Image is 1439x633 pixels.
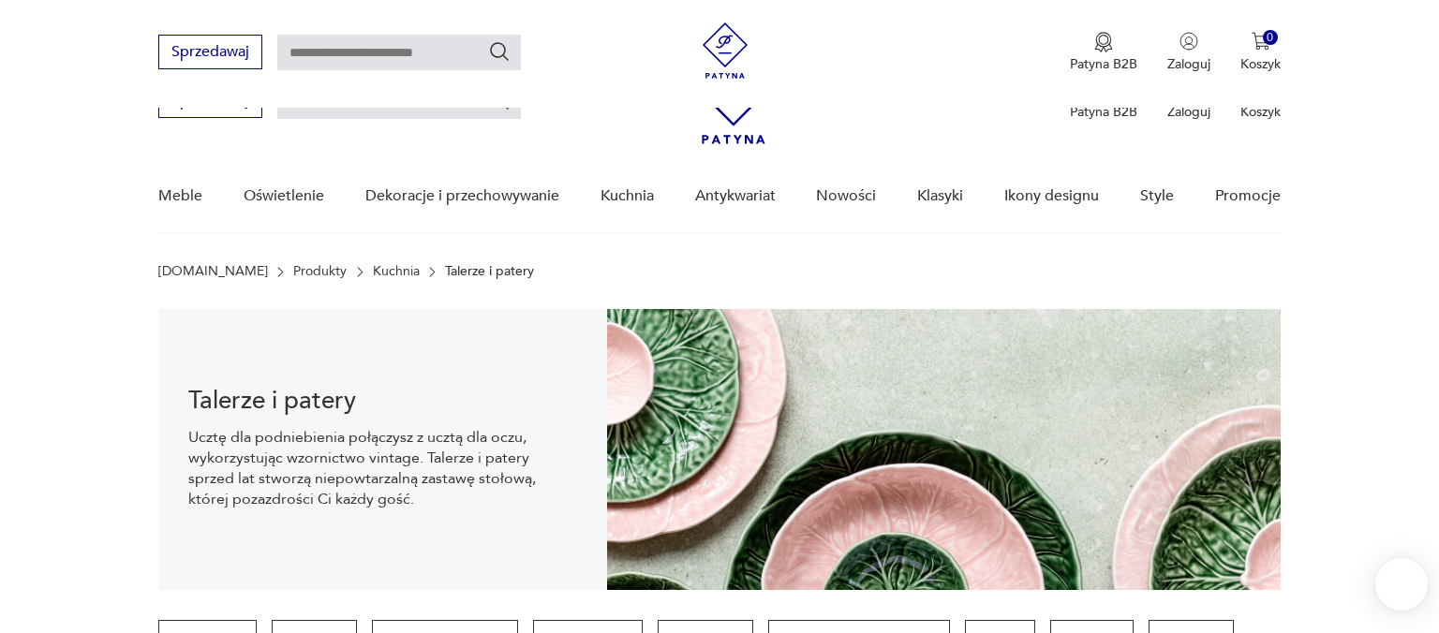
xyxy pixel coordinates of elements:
p: Zaloguj [1167,103,1210,121]
p: Koszyk [1240,103,1281,121]
img: Ikonka użytkownika [1179,32,1198,51]
a: Sprzedawaj [158,47,262,60]
a: Sprzedawaj [158,96,262,109]
a: Promocje [1215,160,1281,232]
p: Ucztę dla podniebienia połączysz z ucztą dla oczu, wykorzystując wzornictwo vintage. Talerze i pa... [188,427,577,509]
div: 0 [1263,30,1279,46]
a: Produkty [293,264,347,279]
p: Patyna B2B [1070,103,1137,121]
a: Antykwariat [695,160,776,232]
a: Nowości [816,160,876,232]
a: Style [1140,160,1174,232]
img: Ikona koszyka [1252,32,1270,51]
img: Patyna - sklep z meblami i dekoracjami vintage [697,22,753,79]
a: Meble [158,160,202,232]
p: Talerze i patery [445,264,534,279]
a: [DOMAIN_NAME] [158,264,268,279]
a: Dekoracje i przechowywanie [365,160,559,232]
p: Zaloguj [1167,55,1210,73]
button: Sprzedawaj [158,35,262,69]
iframe: Smartsupp widget button [1375,558,1428,611]
button: Zaloguj [1167,32,1210,73]
a: Klasyki [917,160,963,232]
img: 1ddbec33595ea687024a278317a35c84.jpg [607,309,1281,590]
a: Kuchnia [373,264,420,279]
button: 0Koszyk [1240,32,1281,73]
button: Szukaj [488,40,511,63]
button: Patyna B2B [1070,32,1137,73]
p: Koszyk [1240,55,1281,73]
a: Ikony designu [1004,160,1099,232]
h1: Talerze i patery [188,390,577,412]
a: Oświetlenie [244,160,324,232]
a: Ikona medaluPatyna B2B [1070,32,1137,73]
p: Patyna B2B [1070,55,1137,73]
a: Kuchnia [601,160,654,232]
img: Ikona medalu [1094,32,1113,52]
